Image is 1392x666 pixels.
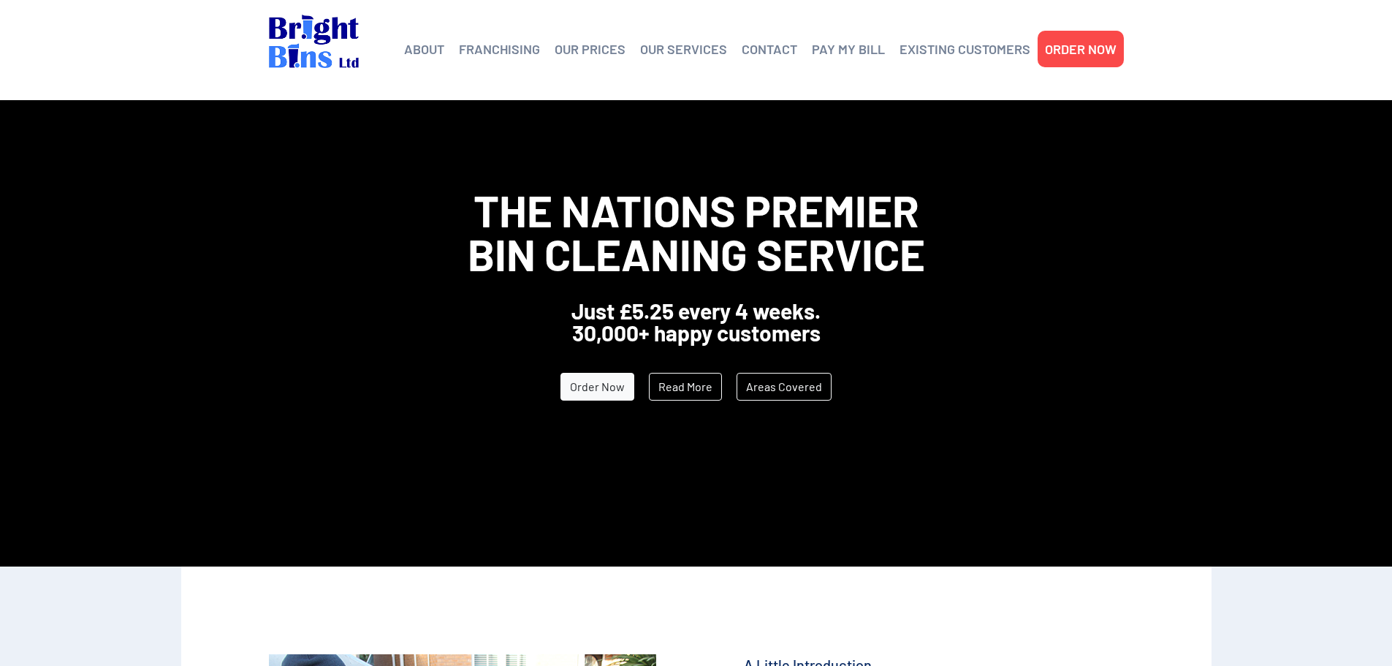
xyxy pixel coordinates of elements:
[737,373,832,401] a: Areas Covered
[459,38,540,60] a: FRANCHISING
[468,183,925,280] span: The Nations Premier Bin Cleaning Service
[1045,38,1117,60] a: ORDER NOW
[742,38,797,60] a: CONTACT
[900,38,1030,60] a: EXISTING CUSTOMERS
[640,38,727,60] a: OUR SERVICES
[404,38,444,60] a: ABOUT
[812,38,885,60] a: PAY MY BILL
[560,373,634,401] a: Order Now
[649,373,722,401] a: Read More
[555,38,625,60] a: OUR PRICES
